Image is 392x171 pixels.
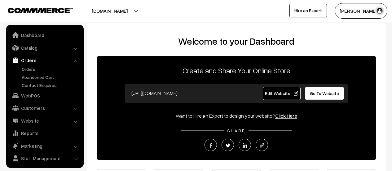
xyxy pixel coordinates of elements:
a: Staff Management [8,153,81,164]
span: SHARE [224,128,249,133]
button: [DOMAIN_NAME] [70,3,149,19]
a: Contact Enquires [20,82,81,88]
a: Orders [20,66,81,72]
a: COMMMERCE [8,6,62,14]
a: Reports [8,128,81,139]
a: Abandoned Cart [20,74,81,80]
span: Go To Website [310,91,339,96]
a: Orders [8,55,81,66]
a: Go To Website [305,87,345,100]
a: Hire an Expert [289,4,327,17]
a: Website [8,115,81,126]
a: WebPOS [8,90,81,101]
span: Edit Website [265,91,298,96]
div: Want to Hire an Expert to design your website? [97,112,376,119]
p: Create and Share Your Online Store [97,65,376,76]
a: Dashboard [8,29,81,41]
img: user [375,6,384,16]
h2: Welcome to your Dashboard [93,36,380,47]
a: Marketing [8,140,81,151]
button: [PERSON_NAME] [335,3,387,19]
a: Catalog [8,42,81,53]
img: COMMMERCE [8,8,73,13]
a: Edit Website [263,87,301,100]
a: Click Here [275,113,297,119]
a: Customers [8,102,81,114]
